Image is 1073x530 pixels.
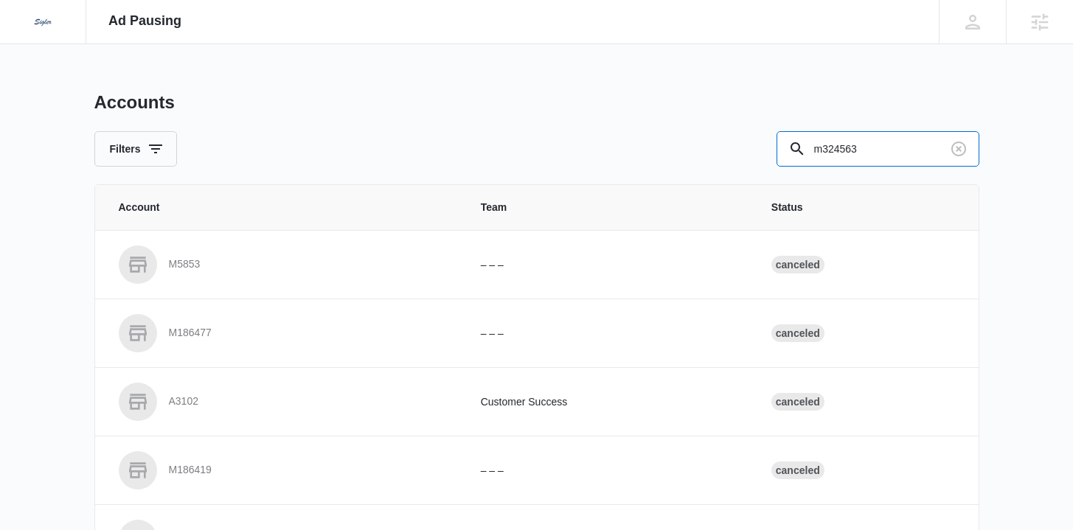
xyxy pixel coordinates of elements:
h1: Accounts [94,91,175,114]
p: – – – [481,326,736,341]
button: Clear [947,137,970,161]
div: Canceled [771,461,824,479]
a: M186477 [119,314,445,352]
p: Customer Success [481,394,736,410]
a: M5853 [119,245,445,284]
div: Canceled [771,324,824,342]
button: Filters [94,131,177,167]
p: M186477 [169,326,212,341]
span: Status [771,200,955,215]
p: – – – [481,257,736,273]
input: Search By Account Number [777,131,979,167]
p: M186419 [169,463,212,478]
a: A3102 [119,383,445,421]
div: Canceled [771,393,824,411]
p: – – – [481,463,736,478]
a: M186419 [119,451,445,489]
span: Ad Pausing [108,13,181,29]
div: Canceled [771,256,824,273]
p: M5853 [169,257,201,272]
img: Sigler Corporate [29,9,56,35]
span: Team [481,200,736,215]
p: A3102 [169,394,198,409]
span: Account [119,200,445,215]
